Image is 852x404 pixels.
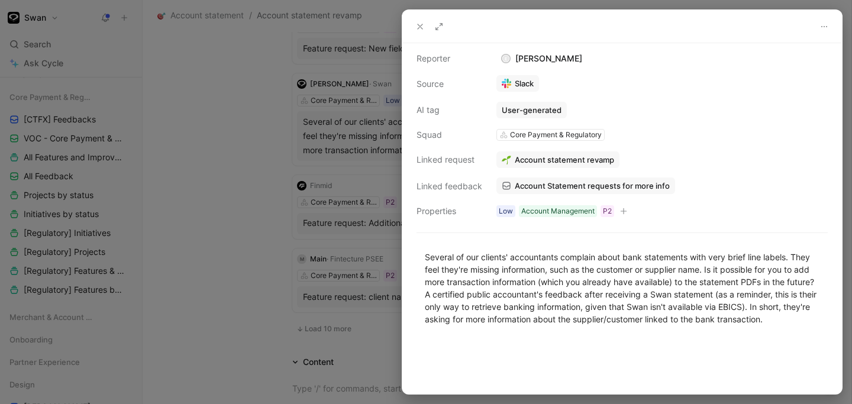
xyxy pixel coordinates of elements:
span: Account statement revamp [515,154,614,165]
div: User-generated [502,105,561,115]
button: 🌱Account statement revamp [496,151,619,168]
div: Low [499,205,513,217]
a: Slack [496,75,539,92]
span: Account Statement requests for more info [515,180,670,191]
div: Core Payment & Regulatory [510,129,602,141]
a: Account Statement requests for more info [496,177,675,194]
div: [PERSON_NAME] [496,51,587,66]
div: P2 [603,205,612,217]
div: Several of our clients' accountants complain about bank statements with very brief line labels. T... [425,251,819,325]
div: Properties [417,204,482,218]
div: Linked feedback [417,179,482,193]
img: 🌱 [502,155,511,164]
div: Account Management [521,205,595,217]
div: Reporter [417,51,482,66]
div: Linked request [417,153,482,167]
div: Source [417,77,482,91]
div: AI tag [417,103,482,117]
div: Squad [417,128,482,142]
div: E [502,55,510,63]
